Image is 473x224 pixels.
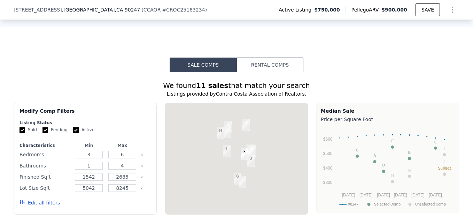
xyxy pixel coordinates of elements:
div: Finished Sqft [20,172,71,182]
button: Clear [140,187,143,190]
text: [DATE] [411,193,425,197]
div: 16122 S Denver Ave [247,155,255,167]
button: Clear [140,176,143,179]
text: $500 [323,151,333,156]
span: Pellego ARV [351,6,382,13]
input: Sold [20,127,25,133]
div: 530 W 157th St [246,144,254,156]
div: 1144 Magnolia Ave [223,145,231,157]
div: Characteristics [20,143,71,148]
div: Bathrooms [20,161,71,171]
text: Unselected Comp [415,202,446,207]
text: F [391,139,394,143]
text: [DATE] [359,193,373,197]
text: [DATE] [342,193,355,197]
div: We found that match your search [14,81,459,90]
div: 15813 Bonsallo Ave [241,148,248,160]
div: Lot Size Sqft [20,183,71,193]
span: # CROC25183234 [162,7,205,13]
button: SAVE [416,3,440,16]
text: $400 [323,166,333,171]
text: Subject [438,166,451,170]
div: ( ) [141,6,207,13]
div: 1139 W 149th St [224,126,231,138]
text: $300 [323,180,333,185]
text: A [373,154,376,158]
div: Listing Status [20,120,151,126]
div: 14626 S Catalina Ave [224,121,232,133]
div: 501 W 158th St [248,145,256,157]
button: Edit all filters [20,199,60,206]
span: , [GEOGRAPHIC_DATA] [62,6,140,13]
text: [DATE] [377,193,390,197]
div: Price per Square Foot [321,114,455,124]
text: [DATE] [394,193,407,197]
text: $600 [323,137,333,142]
button: Clear [140,165,143,167]
text: D [382,163,385,167]
text: E [434,140,437,144]
div: Max [107,143,138,148]
div: 14613 Estrella Ave [242,119,250,131]
span: [STREET_ADDRESS] [14,6,62,13]
button: Clear [140,154,143,156]
text: 90247 [348,202,358,207]
text: J [443,160,445,164]
div: 14923 S Raymond Ave [217,127,224,139]
div: Bedrooms [20,150,71,159]
span: , CA 90247 [115,7,140,13]
input: Pending [42,127,48,133]
text: C [356,148,359,152]
div: Modify Comp Filters [20,107,151,120]
text: I [444,147,445,151]
button: Show Options [445,3,459,17]
span: Active Listing [279,6,314,13]
text: H [391,173,394,178]
input: Active [73,127,79,133]
svg: A chart. [321,124,455,211]
label: Sold [20,127,37,133]
text: Selected Comp [374,202,401,207]
div: Median Sale [321,107,455,114]
button: Sale Comps [170,58,236,72]
span: CCAOR [144,7,161,13]
button: Rental Comps [236,58,303,72]
label: Active [73,127,94,133]
text: [DATE] [429,193,442,197]
span: $900,000 [381,7,407,13]
strong: 11 sales [196,81,228,90]
label: Pending [42,127,68,133]
span: $750,000 [314,6,340,13]
div: 16919 S Ainsworth St [234,173,241,185]
div: Listings provided by Contra Costa Association of Realtors . [14,90,459,97]
text: G [408,168,411,172]
text: K [443,166,446,170]
div: Min [73,143,104,148]
div: 17113 S Orchard Ave [239,176,246,188]
text: B [408,150,411,155]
